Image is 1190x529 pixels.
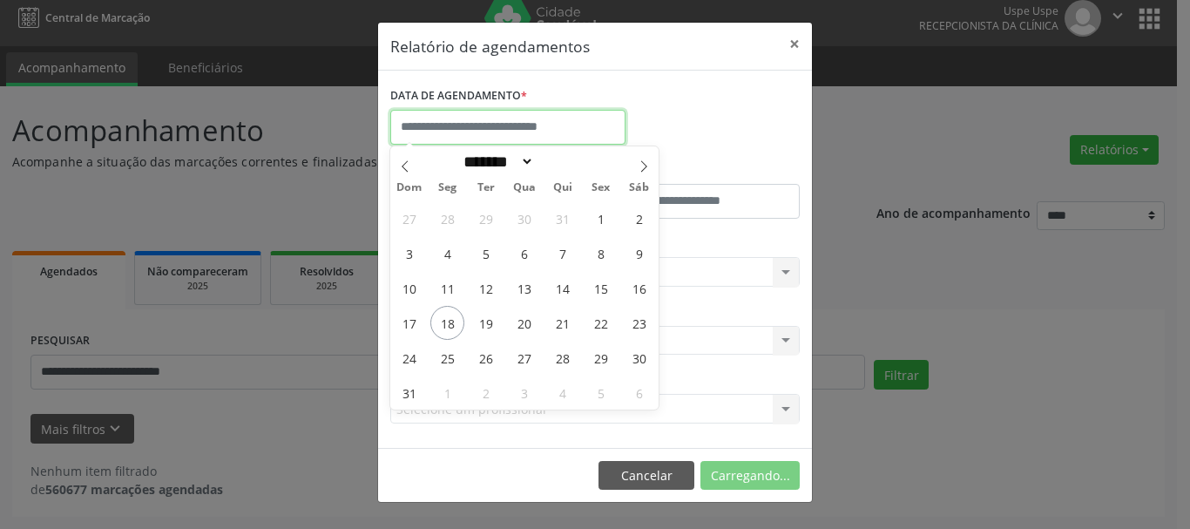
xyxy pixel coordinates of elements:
span: Sáb [620,182,659,193]
span: Julho 29, 2025 [469,201,503,235]
input: Year [534,153,592,171]
button: Carregando... [700,461,800,491]
span: Agosto 28, 2025 [545,341,579,375]
span: Agosto 4, 2025 [430,236,464,270]
span: Agosto 12, 2025 [469,271,503,305]
span: Agosto 19, 2025 [469,306,503,340]
span: Setembro 1, 2025 [430,376,464,410]
span: Agosto 5, 2025 [469,236,503,270]
span: Agosto 17, 2025 [392,306,426,340]
span: Agosto 27, 2025 [507,341,541,375]
span: Agosto 22, 2025 [584,306,618,340]
span: Agosto 1, 2025 [584,201,618,235]
span: Agosto 21, 2025 [545,306,579,340]
span: Agosto 25, 2025 [430,341,464,375]
button: Close [777,23,812,65]
span: Setembro 3, 2025 [507,376,541,410]
span: Agosto 30, 2025 [622,341,656,375]
span: Julho 30, 2025 [507,201,541,235]
span: Agosto 20, 2025 [507,306,541,340]
span: Agosto 16, 2025 [622,271,656,305]
span: Agosto 3, 2025 [392,236,426,270]
span: Agosto 9, 2025 [622,236,656,270]
span: Agosto 7, 2025 [545,236,579,270]
span: Sex [582,182,620,193]
span: Julho 28, 2025 [430,201,464,235]
span: Setembro 6, 2025 [622,376,656,410]
span: Qua [505,182,544,193]
label: DATA DE AGENDAMENTO [390,83,527,110]
select: Month [457,153,534,171]
span: Agosto 24, 2025 [392,341,426,375]
span: Dom [390,182,429,193]
span: Setembro 2, 2025 [469,376,503,410]
span: Setembro 5, 2025 [584,376,618,410]
span: Agosto 15, 2025 [584,271,618,305]
span: Agosto 31, 2025 [392,376,426,410]
span: Seg [429,182,467,193]
span: Agosto 6, 2025 [507,236,541,270]
label: ATÉ [599,157,800,184]
span: Agosto 14, 2025 [545,271,579,305]
span: Qui [544,182,582,193]
span: Agosto 10, 2025 [392,271,426,305]
span: Julho 27, 2025 [392,201,426,235]
span: Agosto 8, 2025 [584,236,618,270]
span: Agosto 18, 2025 [430,306,464,340]
span: Agosto 23, 2025 [622,306,656,340]
h5: Relatório de agendamentos [390,35,590,58]
span: Julho 31, 2025 [545,201,579,235]
span: Setembro 4, 2025 [545,376,579,410]
span: Ter [467,182,505,193]
span: Agosto 13, 2025 [507,271,541,305]
span: Agosto 26, 2025 [469,341,503,375]
span: Agosto 29, 2025 [584,341,618,375]
span: Agosto 11, 2025 [430,271,464,305]
button: Cancelar [598,461,694,491]
span: Agosto 2, 2025 [622,201,656,235]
